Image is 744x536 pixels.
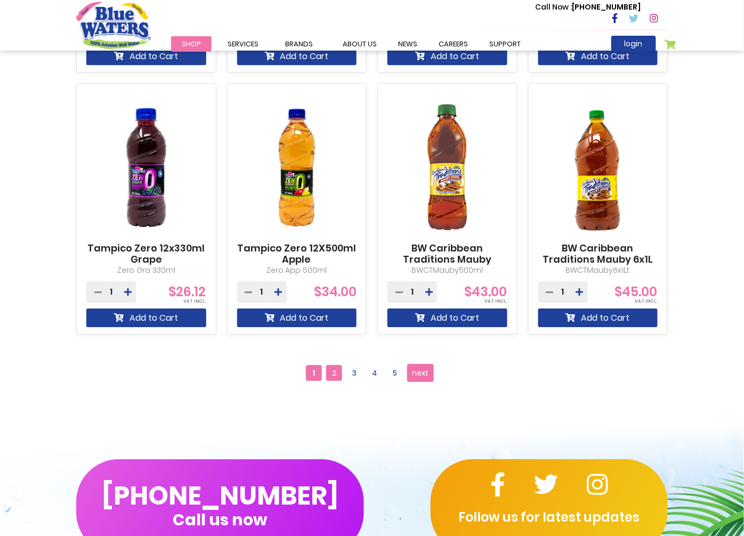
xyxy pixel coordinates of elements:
img: Tampico Zero 12x330ml Grape [86,93,206,242]
span: $43.00 [465,283,507,301]
span: Services [228,39,258,49]
span: Call Now : [535,2,572,12]
a: BW Caribbean Traditions Mauby 12x500ml [387,242,507,277]
a: News [387,36,428,52]
button: Add to Cart [387,308,507,327]
a: next [407,364,434,382]
img: Tampico Zero 12X500ml Apple [237,93,357,242]
span: $45.00 [615,283,658,301]
button: Add to Cart [86,308,206,327]
span: Shop [182,39,201,49]
span: 1 [306,365,322,381]
span: Brands [285,39,313,49]
img: BW Caribbean Traditions Mauby 12x500ml [387,93,507,242]
button: Add to Cart [538,46,658,65]
p: BWCTMauby6x1Lt [538,265,658,276]
a: login [611,36,656,52]
a: store logo [76,2,151,48]
a: Tampico Zero 12x330ml Grape [86,242,206,265]
span: next [413,365,429,381]
img: BW Caribbean Traditions Mauby 6x1L [538,93,658,242]
a: support [479,36,531,52]
button: Add to Cart [237,308,357,327]
a: careers [428,36,479,52]
button: Add to Cart [387,46,507,65]
span: $34.00 [314,283,357,301]
button: Add to Cart [237,46,357,65]
p: [PHONE_NUMBER] [535,2,641,13]
span: $26.12 [169,283,206,301]
p: BWCTMauby500ml [387,265,507,276]
a: 2 [326,365,342,381]
a: Tampico Zero 12X500ml Apple [237,242,357,265]
a: BW Caribbean Traditions Mauby 6x1L [538,242,658,265]
button: Add to Cart [86,46,206,65]
a: about us [332,36,387,52]
a: 4 [367,365,383,381]
button: Add to Cart [538,308,658,327]
p: Zero App 500ml [237,265,357,276]
a: 3 [346,365,362,381]
p: Zero Gra 330ml [86,265,206,276]
p: Follow us for latest updates [431,508,668,527]
span: Call us now [173,517,268,523]
a: 5 [387,365,403,381]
